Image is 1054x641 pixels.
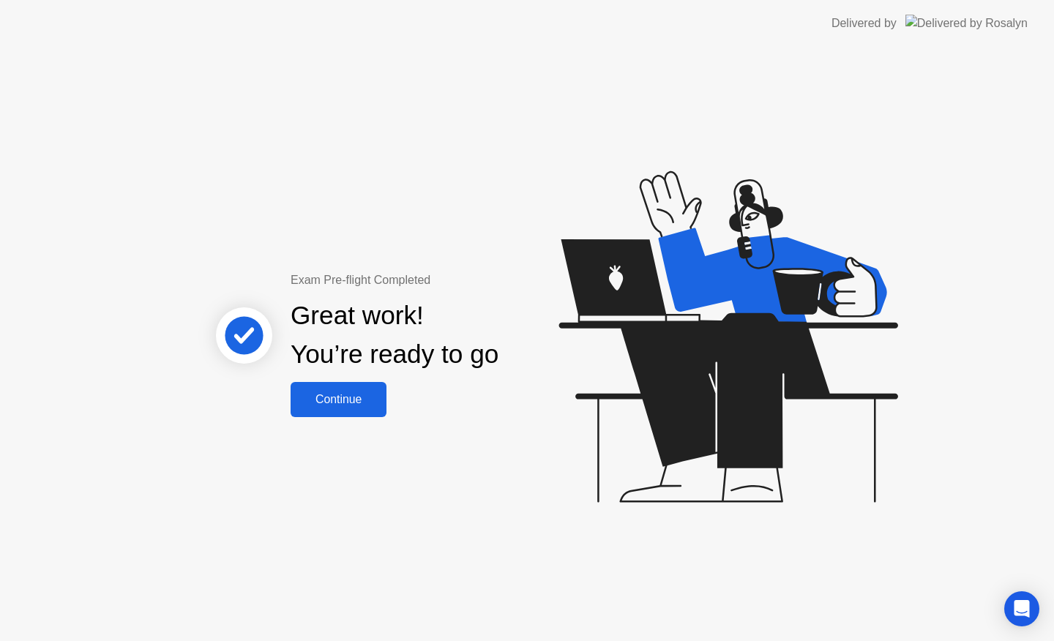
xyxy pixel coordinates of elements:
button: Continue [291,382,386,417]
div: Open Intercom Messenger [1004,591,1039,626]
img: Delivered by Rosalyn [905,15,1028,31]
div: Delivered by [831,15,897,32]
div: Continue [295,393,382,406]
div: Exam Pre-flight Completed [291,271,593,289]
div: Great work! You’re ready to go [291,296,498,374]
